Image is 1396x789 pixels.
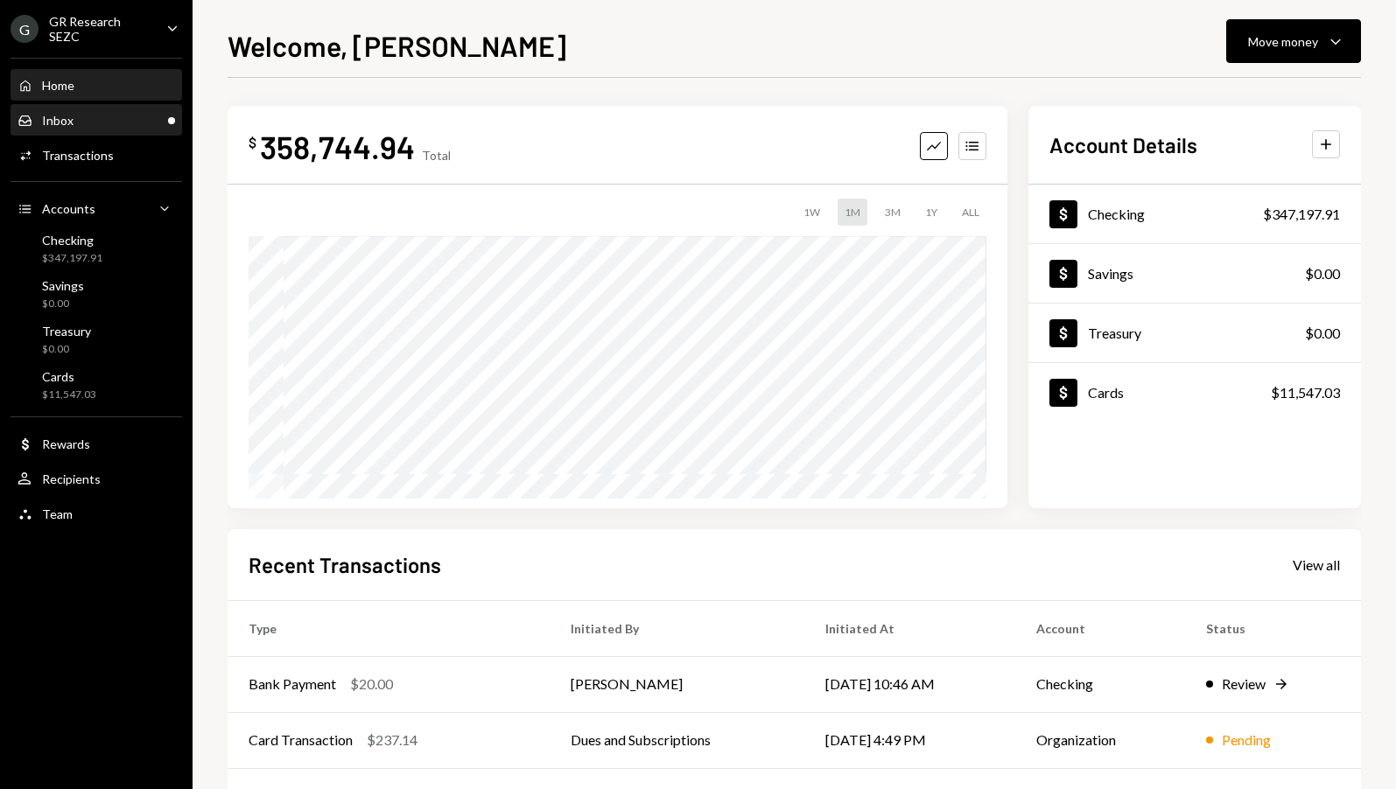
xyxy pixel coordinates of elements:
div: G [11,15,39,43]
div: $11,547.03 [42,388,96,402]
a: Savings$0.00 [11,273,182,315]
h1: Welcome, [PERSON_NAME] [228,28,566,63]
a: Rewards [11,428,182,459]
div: $347,197.91 [1263,204,1340,225]
a: Checking$347,197.91 [1028,185,1361,243]
a: Home [11,69,182,101]
div: 1M [838,199,867,226]
div: $347,197.91 [42,251,102,266]
div: Transactions [42,148,114,163]
th: Type [228,600,550,656]
th: Account [1015,600,1185,656]
div: 3M [878,199,908,226]
a: Checking$347,197.91 [11,227,182,269]
div: ALL [955,199,986,226]
a: Treasury$0.00 [1028,304,1361,362]
a: Recipients [11,463,182,494]
div: Rewards [42,436,90,451]
div: Checking [1088,206,1145,222]
a: Treasury$0.00 [11,318,182,360]
div: GR Research SEZC [49,14,152,44]
a: Savings$0.00 [1028,244,1361,303]
div: Recipients [42,471,101,486]
a: Cards$11,547.03 [11,364,182,406]
div: Bank Payment [249,674,336,695]
div: $20.00 [350,674,393,695]
a: Inbox [11,104,182,136]
div: Cards [42,369,96,384]
div: $0.00 [1305,323,1340,344]
div: Savings [42,278,84,293]
div: $0.00 [42,342,91,357]
td: [PERSON_NAME] [550,656,803,712]
div: Treasury [42,324,91,339]
div: Checking [42,233,102,248]
div: 1Y [918,199,944,226]
div: View all [1293,556,1340,574]
div: Home [42,78,74,93]
td: Dues and Subscriptions [550,712,803,768]
div: Review [1222,674,1266,695]
th: Initiated By [550,600,803,656]
div: Team [42,506,73,521]
div: Cards [1088,384,1124,401]
a: View all [1293,555,1340,574]
div: Inbox [42,113,74,128]
div: Accounts [42,201,95,216]
button: Move money [1226,19,1361,63]
div: Treasury [1088,325,1141,341]
th: Initiated At [804,600,1015,656]
div: Move money [1248,32,1318,51]
div: $0.00 [42,297,84,311]
td: [DATE] 4:49 PM [804,712,1015,768]
th: Status [1185,600,1361,656]
div: Savings [1088,265,1133,282]
div: Card Transaction [249,730,353,751]
div: $ [249,134,256,151]
td: Checking [1015,656,1185,712]
div: $237.14 [367,730,417,751]
div: Pending [1222,730,1271,751]
a: Transactions [11,139,182,171]
a: Team [11,498,182,529]
td: [DATE] 10:46 AM [804,656,1015,712]
h2: Account Details [1049,130,1197,159]
div: $0.00 [1305,263,1340,284]
td: Organization [1015,712,1185,768]
div: Total [422,148,451,163]
div: $11,547.03 [1271,382,1340,403]
h2: Recent Transactions [249,550,441,579]
div: 1W [796,199,827,226]
div: 358,744.94 [260,127,415,166]
a: Accounts [11,192,182,224]
a: Cards$11,547.03 [1028,363,1361,422]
